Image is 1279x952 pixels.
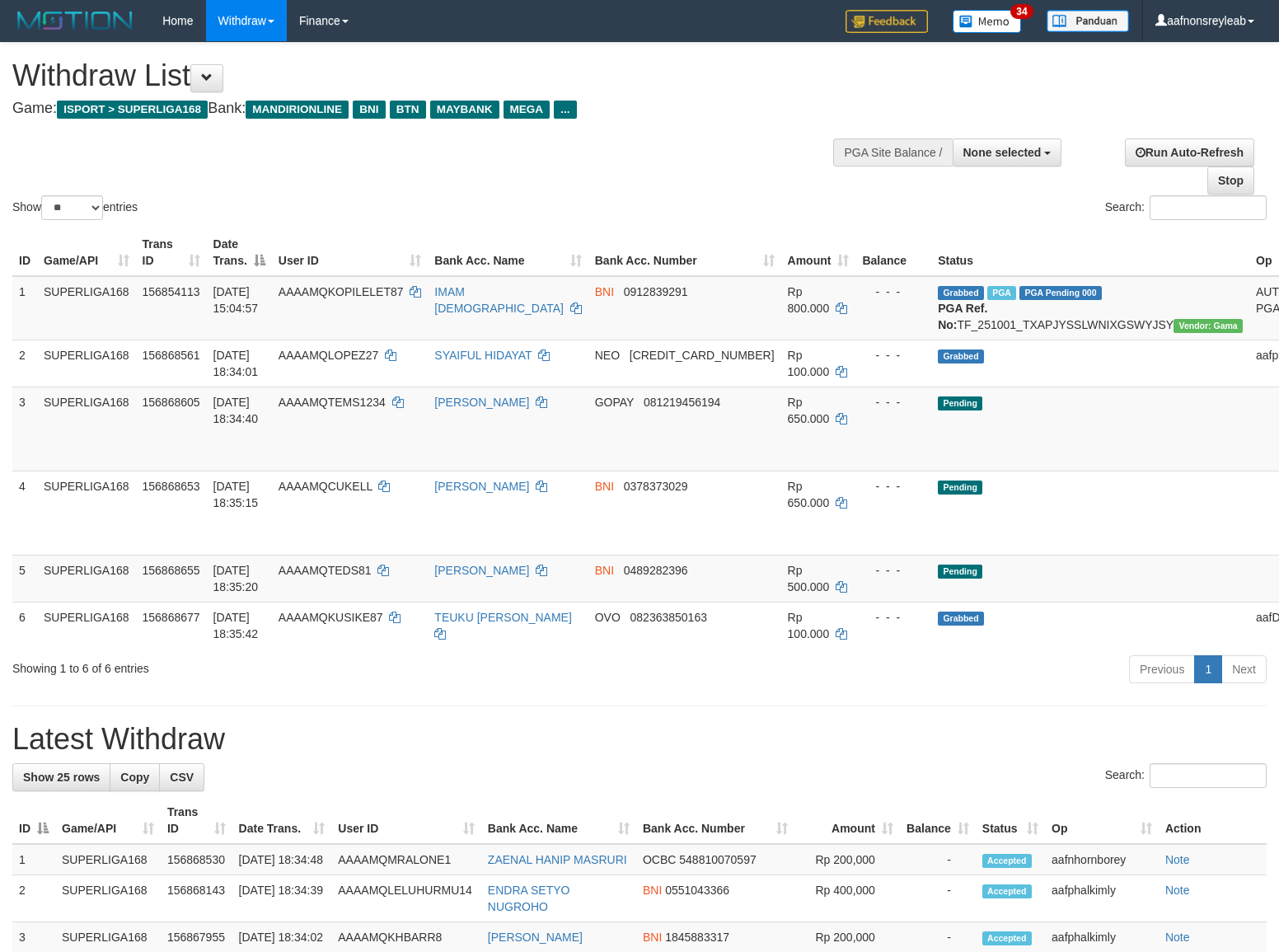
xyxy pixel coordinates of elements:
[12,387,37,471] td: 3
[794,875,900,922] td: Rp 400,000
[781,229,856,276] th: Amount: activate to sort column ascending
[213,285,259,315] span: [DATE] 15:04:57
[136,229,207,276] th: Trans ID: activate to sort column ascending
[390,101,426,119] span: BTN
[213,611,259,640] span: [DATE] 18:35:42
[143,349,200,362] span: 156868561
[37,229,136,276] th: Game/API: activate to sort column ascending
[595,285,614,298] span: BNI
[279,564,372,577] span: AAAAMQTEDS81
[624,564,688,577] span: Copy 0489282396 to clipboard
[862,562,925,579] div: - - -
[624,480,688,493] span: Copy 0378373029 to clipboard
[12,797,55,844] th: ID: activate to sort column descending
[900,797,976,844] th: Balance: activate to sort column ascending
[434,285,564,315] a: IMAM [DEMOGRAPHIC_DATA]
[1150,763,1267,788] input: Search:
[213,349,259,378] span: [DATE] 18:34:01
[595,349,620,362] span: NEO
[938,286,984,300] span: Grabbed
[643,884,662,897] span: BNI
[855,229,931,276] th: Balance
[938,349,984,363] span: Grabbed
[1165,853,1190,866] a: Note
[12,101,836,117] h4: Game: Bank:
[12,340,37,387] td: 2
[37,387,136,471] td: SUPERLIGA168
[434,564,529,577] a: [PERSON_NAME]
[862,394,925,410] div: - - -
[862,347,925,363] div: - - -
[665,931,729,944] span: Copy 1845883317 to clipboard
[12,723,1267,756] h1: Latest Withdraw
[12,555,37,602] td: 5
[37,276,136,340] td: SUPERLIGA168
[788,564,830,593] span: Rp 500.000
[161,797,232,844] th: Trans ID: activate to sort column ascending
[213,396,259,425] span: [DATE] 18:34:40
[1165,884,1190,897] a: Note
[55,797,161,844] th: Game/API: activate to sort column ascending
[41,195,103,220] select: Showentries
[279,285,404,298] span: AAAAMQKOPILELET87
[37,555,136,602] td: SUPERLIGA168
[143,396,200,409] span: 156868605
[434,611,571,624] a: TEUKU [PERSON_NAME]
[1047,10,1129,32] img: panduan.png
[938,612,984,626] span: Grabbed
[161,875,232,922] td: 156868143
[279,480,372,493] span: AAAAMQCUKELL
[428,229,588,276] th: Bank Acc. Name: activate to sort column ascending
[1045,844,1159,875] td: aafnhornborey
[982,931,1032,945] span: Accepted
[272,229,429,276] th: User ID: activate to sort column ascending
[624,285,688,298] span: Copy 0912839291 to clipboard
[788,285,830,315] span: Rp 800.000
[931,229,1249,276] th: Status
[55,844,161,875] td: SUPERLIGA168
[794,844,900,875] td: Rp 200,000
[788,611,830,640] span: Rp 100.000
[976,797,1045,844] th: Status: activate to sort column ascending
[12,229,37,276] th: ID
[1194,655,1222,683] a: 1
[938,396,982,410] span: Pending
[353,101,385,119] span: BNI
[1010,4,1033,19] span: 34
[953,10,1022,33] img: Button%20Memo.svg
[232,875,332,922] td: [DATE] 18:34:39
[1207,166,1254,195] a: Stop
[630,349,775,362] span: Copy 5859459223534313 to clipboard
[488,931,583,944] a: [PERSON_NAME]
[143,480,200,493] span: 156868653
[1105,763,1267,788] label: Search:
[246,101,349,119] span: MANDIRIONLINE
[488,853,627,866] a: ZAENAL HANIP MASRURI
[1045,797,1159,844] th: Op: activate to sort column ascending
[232,797,332,844] th: Date Trans.: activate to sort column ascending
[931,276,1249,340] td: TF_251001_TXAPJYSSLWNIXGSWYJSY
[862,609,925,626] div: - - -
[331,797,481,844] th: User ID: activate to sort column ascending
[1159,797,1267,844] th: Action
[12,875,55,922] td: 2
[665,884,729,897] span: Copy 0551043366 to clipboard
[963,146,1042,159] span: None selected
[1105,195,1267,220] label: Search:
[55,875,161,922] td: SUPERLIGA168
[279,396,386,409] span: AAAAMQTEMS1234
[679,853,756,866] span: Copy 548810070597 to clipboard
[12,471,37,555] td: 4
[862,478,925,495] div: - - -
[643,931,662,944] span: BNI
[143,611,200,624] span: 156868677
[331,875,481,922] td: AAAAMQLELUHURMU14
[279,611,383,624] span: AAAAMQKUSIKE87
[37,471,136,555] td: SUPERLIGA168
[12,654,521,677] div: Showing 1 to 6 of 6 entries
[37,340,136,387] td: SUPERLIGA168
[900,844,976,875] td: -
[213,564,259,593] span: [DATE] 18:35:20
[595,480,614,493] span: BNI
[331,844,481,875] td: AAAAMQMRALONE1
